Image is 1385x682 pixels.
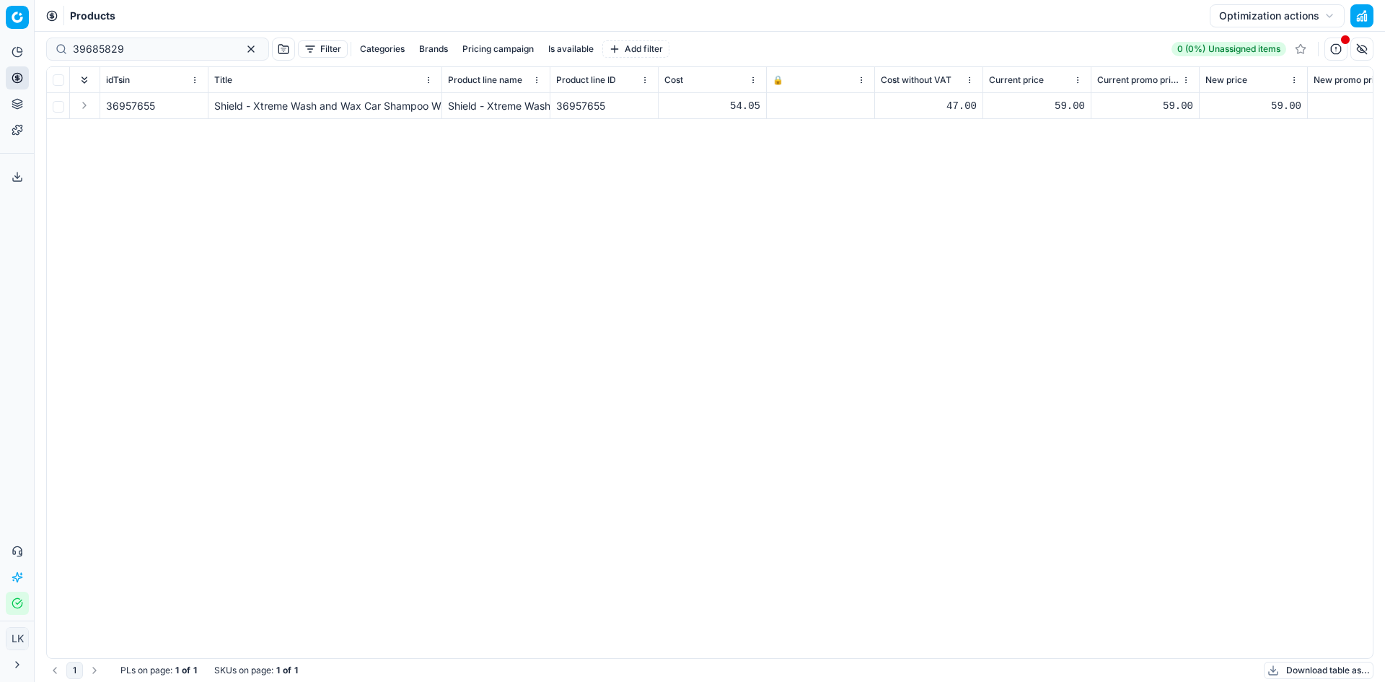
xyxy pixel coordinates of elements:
span: Current promo price [1097,74,1179,86]
div: 47.00 [881,99,977,113]
div: Shield - Xtreme Wash and Wax Car Shampoo With Beads 2L [214,99,436,113]
span: idTsin [106,74,130,86]
div: 59.00 [989,99,1085,113]
span: New promo price [1314,74,1384,86]
span: Products [70,9,115,23]
span: New price [1205,74,1247,86]
span: Current price [989,74,1044,86]
span: Title [214,74,232,86]
div: 54.05 [664,99,760,113]
span: SKUs on page : [214,665,273,676]
button: Optimization actions [1210,4,1345,27]
span: 36957655 [106,99,155,113]
button: Categories [354,40,410,58]
button: Expand all [76,71,93,89]
strong: 1 [294,665,298,676]
span: Product line ID [556,74,616,86]
span: Unassigned items [1208,43,1280,55]
input: Search by SKU or title [73,42,231,56]
button: LK [6,627,29,650]
div: 36957655 [556,99,652,113]
button: 1 [66,662,83,679]
button: Filter [298,40,348,58]
span: LK [6,628,28,650]
button: Go to previous page [46,662,63,679]
button: Brands [413,40,454,58]
strong: 1 [175,665,179,676]
button: Pricing campaign [457,40,540,58]
button: Add filter [602,40,669,58]
div: Shield - Xtreme Wash and Wax Car Shampoo With Beads 2L [448,99,544,113]
a: 0 (0%)Unassigned items [1171,42,1286,56]
strong: of [182,665,190,676]
strong: 1 [276,665,280,676]
div: 59.00 [1205,99,1301,113]
span: 🔒 [773,74,783,86]
button: Expand [76,97,93,114]
span: Cost without VAT [881,74,951,86]
span: Cost [664,74,683,86]
nav: pagination [46,662,103,679]
button: Go to next page [86,662,103,679]
button: Is available [542,40,599,58]
span: Product line name [448,74,522,86]
nav: breadcrumb [70,9,115,23]
button: Download table as... [1264,662,1373,679]
span: PLs on page : [120,665,172,676]
strong: of [283,665,291,676]
div: 59.00 [1097,99,1193,113]
strong: 1 [193,665,197,676]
